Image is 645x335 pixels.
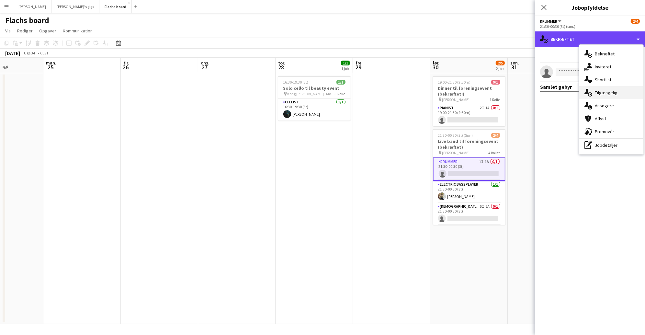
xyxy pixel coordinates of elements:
div: CEST [40,51,49,55]
span: Kong [PERSON_NAME] i Magasin på Kongens Nytorv [288,91,335,96]
div: [DATE] [5,50,20,56]
span: Vis [5,28,11,34]
span: 30 [432,64,439,71]
button: [PERSON_NAME]'s gigs [51,0,99,13]
div: 2 job [496,66,504,71]
div: Tilgængelig [579,86,643,99]
app-card-role: Drummer1I1A0/121:30-00:30 (3t) [433,157,505,181]
span: 4 Roller [489,150,500,155]
div: Ansøgere [579,99,643,112]
button: Drummer [540,19,562,24]
div: Samlet gebyr [540,84,572,90]
span: 1 Rolle [335,91,345,96]
h1: Flachs board [5,16,49,25]
app-card-role: Pianist2I1A0/119:00-21:30 (2t30m) [433,104,505,126]
app-job-card: 19:00-21:30 (2t30m)0/1Dinner til foreningsevent (bekræftet!) [PERSON_NAME]1 RollePianist2I1A0/119... [433,76,505,126]
app-card-role: [DEMOGRAPHIC_DATA] Singer5I2A0/121:30-00:30 (3t) [433,203,505,225]
span: 21:30-00:30 (3t) (Sun) [438,133,473,138]
app-job-card: 16:30-19:30 (3t)1/1Solo cello til beauty event Kong [PERSON_NAME] i Magasin på Kongens Nytorv1 Ro... [278,76,351,121]
span: 2/5 [496,61,505,65]
div: Bekræftet [579,47,643,60]
button: [PERSON_NAME] [13,0,51,13]
span: Drummer [540,19,557,24]
div: 1 job [341,66,350,71]
span: 1 Rolle [490,97,500,102]
a: Vis [3,27,13,35]
span: tor. [278,60,285,66]
span: 31 [509,64,519,71]
a: Opgaver [37,27,59,35]
span: 16:30-19:30 (3t) [283,80,309,85]
span: 0/1 [491,80,500,85]
span: [PERSON_NAME] [442,150,470,155]
span: [PERSON_NAME] [442,97,470,102]
app-card-role: Electric Bassplayer1/121:30-00:30 (3t)[PERSON_NAME] [433,181,505,203]
div: Shortlist [579,73,643,86]
span: lør. [433,60,439,66]
span: 28 [277,64,285,71]
div: Promovér [579,125,643,138]
span: 26 [122,64,129,71]
span: 25 [45,64,56,71]
span: 27 [200,64,209,71]
span: tir. [123,60,129,66]
span: 1/1 [341,61,350,65]
app-card-role: Cellist1/116:30-19:30 (3t)[PERSON_NAME] [278,98,351,121]
span: 2/4 [491,133,500,138]
div: Jobdetaljer [579,139,643,152]
button: Flachs board [99,0,132,13]
span: ons. [201,60,209,66]
div: Inviteret [579,60,643,73]
span: søn. [510,60,519,66]
span: Uge 34 [21,51,38,55]
h3: Dinner til foreningsevent (bekræftet!) [433,85,505,97]
div: 21:30-00:30 (3t) (søn.) [540,24,640,29]
a: Rediger [15,27,35,35]
span: Kommunikation [63,28,93,34]
span: 19:00-21:30 (2t30m) [438,80,471,85]
div: Bekræftet [535,31,645,47]
span: Opgaver [39,28,56,34]
app-job-card: 21:30-00:30 (3t) (Sun)2/4Live band til foreningsevent (bekræftet) [PERSON_NAME]4 RollerDrummer1I1... [433,129,505,225]
h3: Live band til foreningsevent (bekræftet) [433,138,505,150]
div: Aflyst [579,112,643,125]
h3: Jobopfyldelse [535,3,645,12]
span: fre. [356,60,363,66]
a: Kommunikation [60,27,95,35]
h3: Solo cello til beauty event [278,85,351,91]
span: man. [46,60,56,66]
span: 29 [355,64,363,71]
span: 1/1 [336,80,345,85]
span: 2/4 [631,19,640,24]
span: Rediger [17,28,33,34]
